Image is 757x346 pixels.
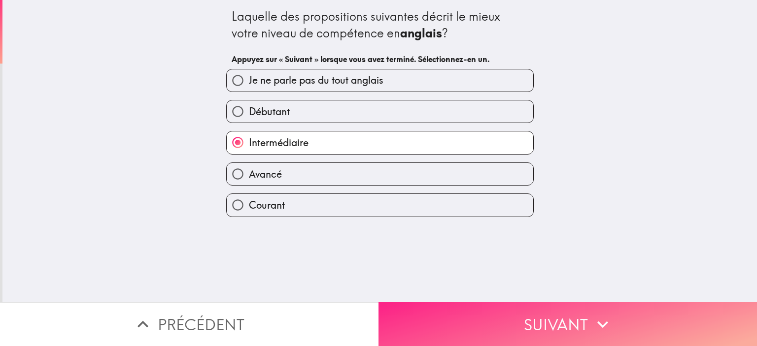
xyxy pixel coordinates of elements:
[232,54,528,64] h6: Appuyez sur « Suivant » lorsque vous avez terminé. Sélectionnez-en un.
[249,198,285,212] span: Courant
[227,163,533,185] button: Avancé
[249,167,282,181] span: Avancé
[249,105,290,119] span: Débutant
[249,136,309,150] span: Intermédiaire
[227,131,533,154] button: Intermédiaire
[400,26,442,40] b: anglais
[232,8,528,41] div: Laquelle des propositions suivantes décrit le mieux votre niveau de compétence en ?
[227,69,533,92] button: Je ne parle pas du tout anglais
[378,302,757,346] button: Suivant
[227,100,533,123] button: Débutant
[227,194,533,216] button: Courant
[249,73,383,87] span: Je ne parle pas du tout anglais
